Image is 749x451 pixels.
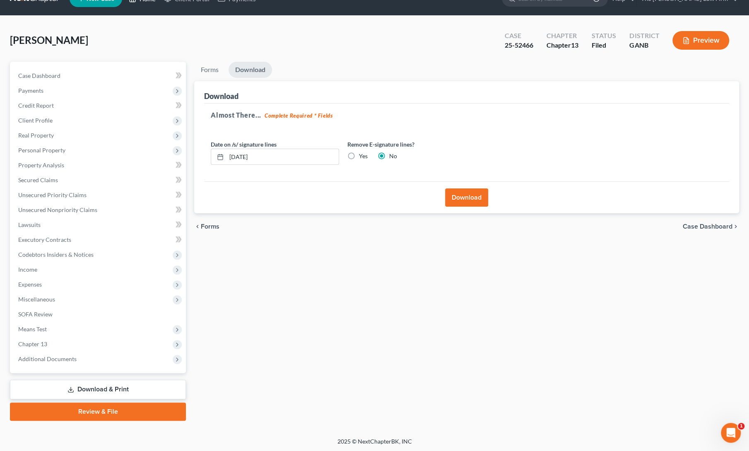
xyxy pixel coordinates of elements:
span: Lawsuits [18,221,41,228]
span: Unsecured Nonpriority Claims [18,206,97,213]
div: 25-52466 [505,41,533,50]
a: SOFA Review [12,307,186,322]
a: Case Dashboard [12,68,186,83]
h5: Almost There... [211,110,723,120]
a: Download [229,62,272,78]
a: Review & File [10,403,186,421]
span: Expenses [18,281,42,288]
div: Filed [592,41,616,50]
i: chevron_right [732,223,739,230]
div: GANB [629,41,659,50]
div: Download [204,91,238,101]
button: chevron_left Forms [194,223,231,230]
span: 1 [738,423,744,429]
input: MM/DD/YYYY [226,149,339,165]
div: Chapter [547,41,578,50]
span: 13 [571,41,578,49]
label: No [389,152,397,160]
div: Status [592,31,616,41]
span: Payments [18,87,43,94]
span: Chapter 13 [18,340,47,347]
a: Unsecured Priority Claims [12,188,186,203]
span: Miscellaneous [18,296,55,303]
button: Preview [672,31,729,50]
span: Codebtors Insiders & Notices [18,251,94,258]
a: Secured Claims [12,173,186,188]
a: Unsecured Nonpriority Claims [12,203,186,217]
a: Property Analysis [12,158,186,173]
div: District [629,31,659,41]
label: Remove E-signature lines? [347,140,476,149]
a: Credit Report [12,98,186,113]
label: Yes [359,152,368,160]
strong: Complete Required * Fields [265,112,333,119]
a: Lawsuits [12,217,186,232]
a: Download & Print [10,380,186,399]
a: Forms [194,62,225,78]
span: SOFA Review [18,311,53,318]
label: Date on /s/ signature lines [211,140,277,149]
span: Forms [201,223,219,230]
span: Executory Contracts [18,236,71,243]
span: Personal Property [18,147,65,154]
div: Case [505,31,533,41]
span: Additional Documents [18,355,77,362]
span: Unsecured Priority Claims [18,191,87,198]
span: Property Analysis [18,162,64,169]
a: Executory Contracts [12,232,186,247]
span: Means Test [18,326,47,333]
a: Case Dashboard chevron_right [683,223,739,230]
span: Case Dashboard [683,223,732,230]
i: chevron_left [194,223,201,230]
button: Download [445,188,488,207]
span: [PERSON_NAME] [10,34,88,46]
span: Case Dashboard [18,72,60,79]
iframe: Intercom live chat [721,423,741,443]
span: Secured Claims [18,176,58,183]
div: Chapter [547,31,578,41]
span: Credit Report [18,102,54,109]
span: Client Profile [18,117,53,124]
span: Real Property [18,132,54,139]
span: Income [18,266,37,273]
